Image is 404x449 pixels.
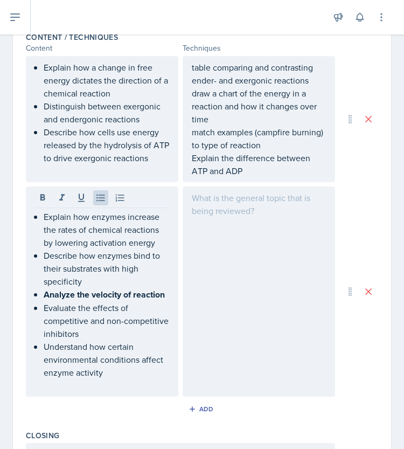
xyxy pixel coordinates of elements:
[44,100,169,126] p: Distinguish between exergonic and endergonic reactions
[183,43,335,54] div: Techniques
[44,61,169,100] p: Explain how a change in free energy dictates the direction of a chemical reaction
[185,401,220,417] button: Add
[44,301,169,340] p: Evaluate the effects of competitive and non-competitive inhibitors
[44,126,169,164] p: Describe how cells use energy released by the hydrolysis of ATP to drive exergonic reactions
[44,249,169,288] p: Describe how enzymes bind to their substrates with high specificity
[191,405,214,413] div: Add
[192,61,326,87] p: table comparing and contrasting ender- and exergonic reactions
[192,151,326,177] p: Explain the difference between ATP and ADP
[192,126,326,151] p: match examples (campfire burning) to type of reaction
[44,210,169,249] p: Explain how enzymes increase the rates of chemical reactions by lowering activation energy
[44,288,165,301] strong: Analyze the velocity of reaction
[44,340,169,379] p: Understand how certain environmental conditions affect enzyme activity
[26,43,178,54] div: Content
[26,32,118,43] label: Content / Techniques
[26,430,59,441] label: Closing
[192,87,326,126] p: draw a chart of the energy in a reaction and how it changes over time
